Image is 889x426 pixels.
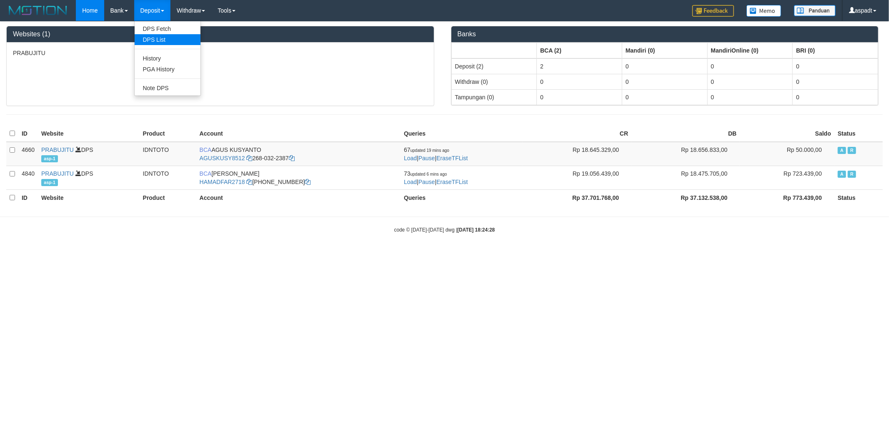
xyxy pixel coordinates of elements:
[13,30,428,38] h3: Websites (1)
[523,189,631,205] th: Rp 37.701.768,00
[394,227,495,233] small: code © [DATE]-[DATE] dwg |
[196,142,401,166] td: AGUS KUSYANTO 268-032-2387
[622,74,707,89] td: 0
[834,126,883,142] th: Status
[692,5,734,17] img: Feedback.jpg
[135,23,200,34] a: DPS Fetch
[38,142,140,166] td: DPS
[18,166,38,189] td: 4840
[289,155,295,161] a: Copy 2680322387 to clipboard
[707,58,793,74] td: 0
[247,179,253,185] a: Copy HAMADFAR2718 to clipboard
[793,74,878,89] td: 0
[707,89,793,105] td: 0
[200,170,212,177] span: BCA
[418,179,435,185] a: Pause
[523,166,631,189] td: Rp 19.056.439,00
[740,126,834,142] th: Saldo
[401,189,523,205] th: Queries
[135,34,200,45] a: DPS List
[404,179,417,185] a: Load
[537,74,622,89] td: 0
[305,179,311,185] a: Copy 8692652125 to clipboard
[418,155,435,161] a: Pause
[707,74,793,89] td: 0
[794,5,836,16] img: panduan.png
[537,89,622,105] td: 0
[834,189,883,205] th: Status
[200,179,245,185] a: HAMADFAR2718
[41,155,58,162] span: asp-1
[838,147,846,154] span: Active
[457,227,495,233] strong: [DATE] 18:24:28
[436,179,468,185] a: EraseTFList
[135,83,200,93] a: Note DPS
[622,58,707,74] td: 0
[135,53,200,64] a: History
[411,148,449,153] span: updated 19 mins ago
[247,155,253,161] a: Copy AGUSKUSY8512 to clipboard
[631,126,740,142] th: DB
[13,49,428,57] p: PRABUJITU
[41,146,74,153] a: PRABUJITU
[140,189,196,205] th: Product
[451,74,537,89] td: Withdraw (0)
[838,171,846,178] span: Active
[746,5,781,17] img: Button%20Memo.svg
[18,126,38,142] th: ID
[622,43,707,58] th: Group: activate to sort column ascending
[404,146,449,153] span: 67
[18,142,38,166] td: 4660
[404,170,447,177] span: 73
[200,155,245,161] a: AGUSKUSY8512
[848,171,856,178] span: Running
[740,189,834,205] th: Rp 773.439,00
[6,4,70,17] img: MOTION_logo.png
[631,166,740,189] td: Rp 18.475.705,00
[793,43,878,58] th: Group: activate to sort column ascending
[411,172,447,176] span: updated 6 mins ago
[793,89,878,105] td: 0
[38,166,140,189] td: DPS
[622,89,707,105] td: 0
[404,170,468,185] span: | |
[523,142,631,166] td: Rp 18.645.329,00
[196,126,401,142] th: Account
[451,43,537,58] th: Group: activate to sort column ascending
[451,89,537,105] td: Tampungan (0)
[196,166,401,189] td: [PERSON_NAME] [PHONE_NUMBER]
[140,166,196,189] td: IDNTOTO
[740,166,834,189] td: Rp 723.439,00
[451,58,537,74] td: Deposit (2)
[793,58,878,74] td: 0
[537,58,622,74] td: 2
[196,189,401,205] th: Account
[523,126,631,142] th: CR
[41,179,58,186] span: asp-1
[38,126,140,142] th: Website
[707,43,793,58] th: Group: activate to sort column ascending
[537,43,622,58] th: Group: activate to sort column ascending
[38,189,140,205] th: Website
[200,146,212,153] span: BCA
[404,146,468,161] span: | |
[401,126,523,142] th: Queries
[140,126,196,142] th: Product
[848,147,856,154] span: Running
[631,189,740,205] th: Rp 37.132.538,00
[140,142,196,166] td: IDNTOTO
[404,155,417,161] a: Load
[41,170,74,177] a: PRABUJITU
[631,142,740,166] td: Rp 18.656.833,00
[18,189,38,205] th: ID
[740,142,834,166] td: Rp 50.000,00
[436,155,468,161] a: EraseTFList
[458,30,872,38] h3: Banks
[135,64,200,75] a: PGA History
